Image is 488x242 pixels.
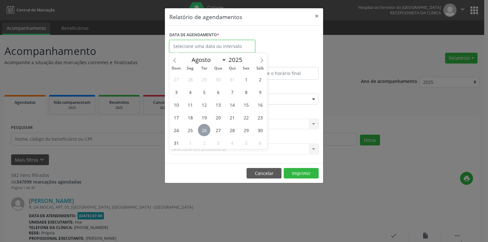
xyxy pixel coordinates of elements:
span: Agosto 14, 2025 [226,98,238,111]
span: Agosto 29, 2025 [240,124,252,136]
span: Agosto 22, 2025 [240,111,252,124]
span: Agosto 3, 2025 [170,86,182,98]
span: Setembro 2, 2025 [198,137,210,149]
span: Setembro 6, 2025 [254,137,266,149]
label: DATA DE AGENDAMENTO [169,30,219,40]
span: Agosto 11, 2025 [184,98,196,111]
span: Agosto 2, 2025 [254,73,266,85]
span: Agosto 19, 2025 [198,111,210,124]
span: Agosto 31, 2025 [170,137,182,149]
span: Qui [225,66,239,71]
span: Agosto 25, 2025 [184,124,196,136]
span: Julho 30, 2025 [212,73,224,85]
input: Selecione uma data ou intervalo [169,40,255,53]
select: Month [189,55,227,64]
span: Agosto 27, 2025 [212,124,224,136]
span: Dom [169,66,183,71]
span: Agosto 5, 2025 [198,86,210,98]
span: Julho 27, 2025 [170,73,182,85]
span: Agosto 26, 2025 [198,124,210,136]
span: Qua [211,66,225,71]
span: Julho 28, 2025 [184,73,196,85]
span: Agosto 10, 2025 [170,98,182,111]
span: Agosto 13, 2025 [212,98,224,111]
span: Agosto 7, 2025 [226,86,238,98]
span: Ter [197,66,211,71]
input: Year [227,56,247,64]
button: Close [310,8,323,24]
span: Agosto 4, 2025 [184,86,196,98]
span: Setembro 3, 2025 [212,137,224,149]
span: Seg [183,66,197,71]
span: Agosto 17, 2025 [170,111,182,124]
span: Setembro 5, 2025 [240,137,252,149]
span: Agosto 6, 2025 [212,86,224,98]
button: Cancelar [247,168,281,179]
span: Agosto 15, 2025 [240,98,252,111]
span: Agosto 1, 2025 [240,73,252,85]
span: Agosto 12, 2025 [198,98,210,111]
span: Agosto 18, 2025 [184,111,196,124]
span: Agosto 16, 2025 [254,98,266,111]
button: Imprimir [284,168,319,179]
span: Agosto 20, 2025 [212,111,224,124]
span: Agosto 9, 2025 [254,86,266,98]
span: Sex [239,66,253,71]
input: Selecione o horário final [246,67,319,80]
span: Agosto 24, 2025 [170,124,182,136]
span: Agosto 23, 2025 [254,111,266,124]
span: Julho 29, 2025 [198,73,210,85]
span: Setembro 1, 2025 [184,137,196,149]
span: Agosto 28, 2025 [226,124,238,136]
span: Julho 31, 2025 [226,73,238,85]
span: Sáb [253,66,267,71]
label: ATÉ [246,57,319,67]
span: Agosto 30, 2025 [254,124,266,136]
span: Setembro 4, 2025 [226,137,238,149]
span: Agosto 21, 2025 [226,111,238,124]
h5: Relatório de agendamentos [169,13,242,21]
span: Agosto 8, 2025 [240,86,252,98]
